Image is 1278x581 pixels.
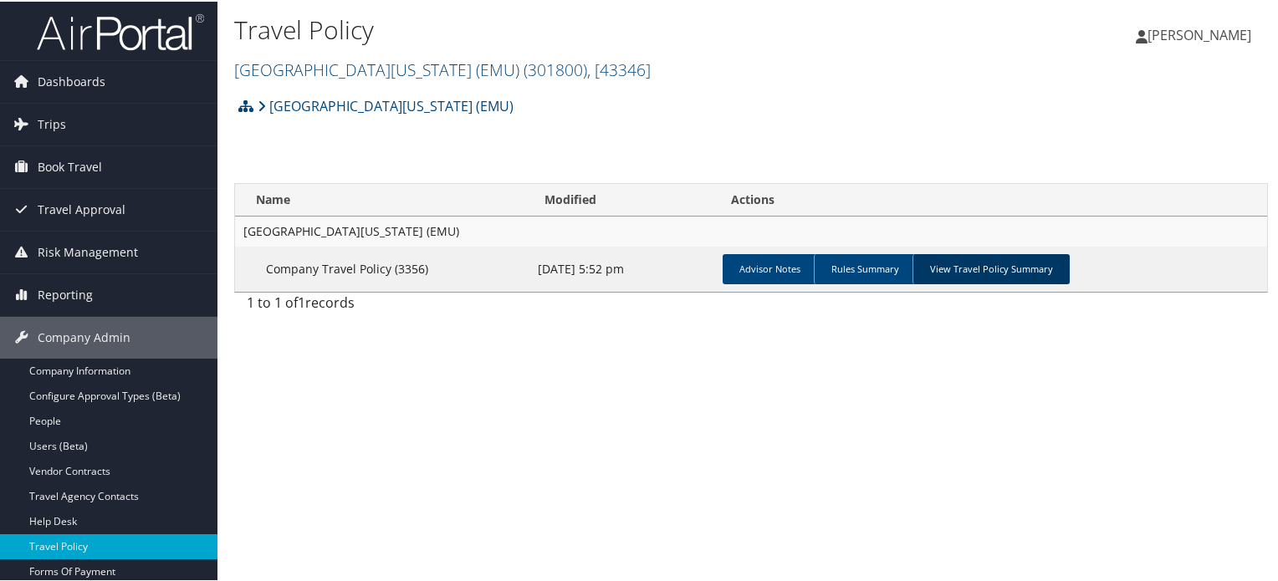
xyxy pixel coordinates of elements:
a: [PERSON_NAME] [1136,8,1268,59]
div: 1 to 1 of records [247,291,480,319]
span: 1 [298,292,305,310]
span: Company Admin [38,315,130,357]
span: Reporting [38,273,93,314]
span: Book Travel [38,145,102,186]
a: [GEOGRAPHIC_DATA][US_STATE] (EMU) [258,88,514,121]
th: Modified: activate to sort column ascending [529,182,716,215]
th: Name: activate to sort column ascending [235,182,529,215]
td: Company Travel Policy (3356) [235,245,529,290]
a: Advisor Notes [723,252,817,283]
span: , [ 43346 ] [587,57,651,79]
a: Rules Summary [814,252,916,283]
span: Trips [38,102,66,144]
span: [PERSON_NAME] [1148,24,1251,43]
span: Travel Approval [38,187,125,229]
span: Dashboards [38,59,105,101]
span: Risk Management [38,230,138,272]
td: [DATE] 5:52 pm [529,245,716,290]
a: [GEOGRAPHIC_DATA][US_STATE] (EMU) [234,57,651,79]
a: View Travel Policy Summary [912,252,1070,283]
span: ( 301800 ) [524,57,587,79]
td: [GEOGRAPHIC_DATA][US_STATE] (EMU) [235,215,1267,245]
img: airportal-logo.png [37,11,204,50]
h1: Travel Policy [234,11,923,46]
th: Actions [716,182,1267,215]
